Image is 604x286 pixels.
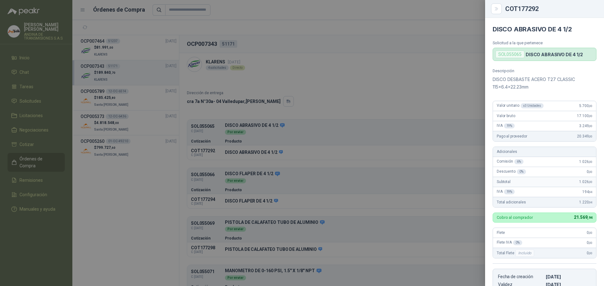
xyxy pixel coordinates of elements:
[589,104,592,108] span: ,00
[589,201,592,204] span: ,94
[589,114,592,118] span: ,00
[497,134,527,138] span: Pago al proveedor
[497,240,522,245] span: Flete IVA
[497,169,526,174] span: Descuento
[497,189,515,194] span: IVA
[517,169,526,174] div: 0 %
[493,5,500,13] button: Close
[493,76,596,91] p: DISCO DESBASTE ACERO T27 CLASSIC 115x6.4x22.23mm
[587,240,592,245] span: 0
[497,215,533,219] p: Cobro al comprador
[514,159,523,164] div: 6 %
[589,135,592,138] span: ,00
[493,197,596,207] div: Total adicionales
[515,249,534,257] div: Incluido
[504,123,515,128] div: 19 %
[582,190,592,194] span: 194
[589,190,592,194] span: ,94
[589,241,592,245] span: ,00
[589,251,592,255] span: ,00
[574,215,592,220] span: 21.569
[546,274,591,279] p: [DATE]
[589,160,592,164] span: ,00
[579,104,592,108] span: 5.700
[497,123,515,128] span: IVA
[577,134,592,138] span: 20.349
[589,231,592,235] span: ,00
[589,124,592,128] span: ,00
[493,40,596,45] p: Solicitud a la que pertenece
[497,114,515,118] span: Valor bruto
[495,51,524,58] div: SOL055065
[579,180,592,184] span: 1.026
[498,274,543,279] p: Fecha de creación
[504,189,515,194] div: 19 %
[497,230,505,235] span: Flete
[587,230,592,235] span: 0
[587,216,592,220] span: ,94
[579,159,592,164] span: 1.026
[493,147,596,157] div: Adicionales
[505,6,596,12] div: COT177292
[497,159,523,164] span: Comisión
[579,124,592,128] span: 3.249
[587,251,592,255] span: 0
[526,52,583,57] p: DISCO ABRASIVO DE 4 1/2
[493,68,596,73] p: Descripción
[589,180,592,184] span: ,00
[579,200,592,204] span: 1.220
[497,249,535,257] span: Total Flete
[587,170,592,174] span: 0
[513,240,522,245] div: 0 %
[497,180,511,184] span: Subtotal
[577,114,592,118] span: 17.100
[589,170,592,174] span: ,00
[493,25,596,33] h4: DISCO ABRASIVO DE 4 1/2
[497,103,544,108] span: Valor unitario
[521,103,544,108] div: x 3 Unidades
